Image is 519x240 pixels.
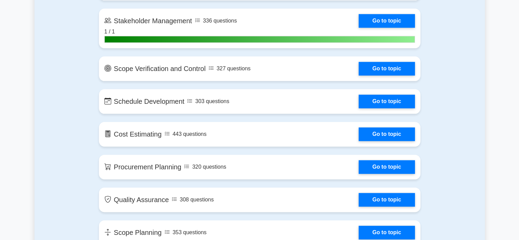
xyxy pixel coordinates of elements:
a: Go to topic [359,193,415,207]
a: Go to topic [359,127,415,141]
a: Go to topic [359,95,415,108]
a: Go to topic [359,14,415,28]
a: Go to topic [359,226,415,239]
a: Go to topic [359,62,415,75]
a: Go to topic [359,160,415,174]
